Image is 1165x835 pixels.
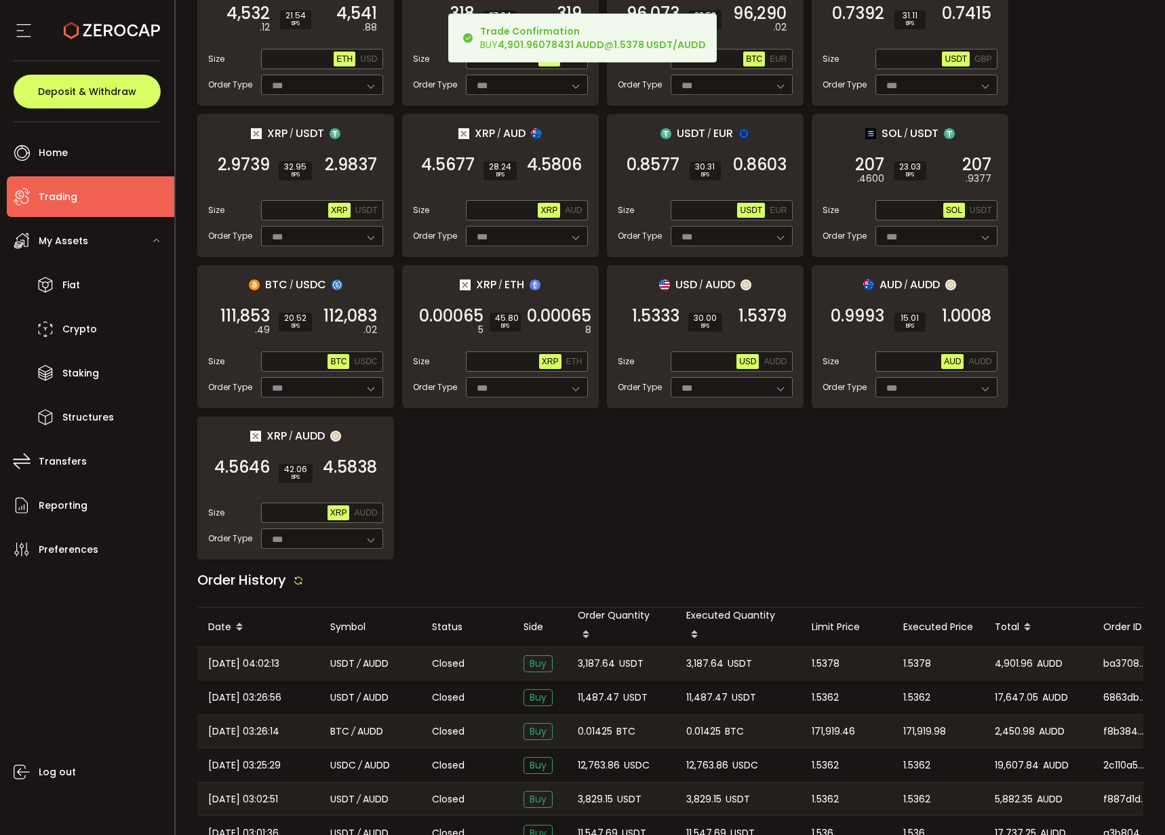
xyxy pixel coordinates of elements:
[699,279,703,291] em: /
[330,508,347,518] span: XRP
[524,791,553,808] span: Buy
[251,128,262,139] img: xrp_portfolio.png
[260,20,270,35] em: .12
[741,279,751,290] img: zuPXiwguUFiBOIQyqLOiXsnnNitlx7q4LCwEbLHADjIpTka+Lip0HH8D0VTrd02z+wEAAAAASUVORK5CYII=
[39,496,87,516] span: Reporting
[686,656,724,672] span: 3,187.64
[943,203,965,218] button: SOL
[686,690,728,705] span: 11,487.47
[618,79,662,91] span: Order Type
[531,128,542,139] img: aud_portfolio.svg
[62,275,80,295] span: Fiat
[617,792,641,807] span: USDT
[812,758,839,773] span: 1.5362
[823,79,867,91] span: Order Type
[675,608,801,646] div: Executed Quantity
[421,619,513,635] div: Status
[62,319,97,339] span: Crypto
[62,408,114,427] span: Structures
[733,7,787,20] span: 96,290
[332,279,342,290] img: usdc_portfolio.svg
[801,619,892,635] div: Limit Price
[450,7,475,20] span: 318
[944,357,961,366] span: AUD
[284,163,307,171] span: 32.95
[899,163,921,171] span: 23.03
[250,431,261,442] img: xrp_portfolio.png
[831,309,884,323] span: 0.9993
[357,724,383,739] span: AUDD
[903,792,930,807] span: 1.5362
[659,279,670,290] img: usd_portfolio.svg
[578,690,619,705] span: 11,487.47
[432,724,465,739] span: Closed
[62,364,99,383] span: Staking
[267,125,288,142] span: XRP
[900,20,920,28] i: BPS
[319,619,421,635] div: Symbol
[296,276,326,293] span: USDC
[995,758,1039,773] span: 19,607.84
[524,723,553,740] span: Buy
[208,355,224,368] span: Size
[354,508,377,518] span: AUDD
[39,540,98,560] span: Preferences
[330,758,356,773] span: USDC
[995,792,1033,807] span: 5,882.35
[962,158,991,172] span: 207
[358,758,362,773] em: /
[363,690,389,705] span: AUDD
[284,473,307,482] i: BPS
[524,689,553,706] span: Buy
[432,691,465,705] span: Closed
[578,758,620,773] span: 12,763.86
[208,204,224,216] span: Size
[705,276,735,293] span: AUDD
[285,20,306,28] i: BPS
[497,128,501,140] em: /
[823,53,839,65] span: Size
[1004,688,1165,835] iframe: Chat Widget
[995,724,1035,739] span: 2,450.98
[903,724,946,739] span: 171,919.98
[737,203,765,218] button: USDT
[432,758,465,773] span: Closed
[995,656,1033,672] span: 4,901.96
[513,619,567,635] div: Side
[972,52,994,66] button: GBP
[284,171,307,179] i: BPS
[413,381,457,393] span: Order Type
[289,430,293,442] em: /
[354,357,377,366] span: USDC
[480,24,580,38] b: Trade Confirmation
[476,276,496,293] span: XRP
[904,279,908,291] em: /
[357,792,361,807] em: /
[695,171,715,179] i: BPS
[330,656,355,672] span: USDT
[1103,657,1147,671] span: ba370819-a272-45c8-8b39-cb824baa23fe
[330,724,349,739] span: BTC
[498,279,502,291] em: /
[585,323,591,337] em: 8
[675,276,697,293] span: USD
[904,128,908,140] em: /
[557,7,582,20] span: 319
[527,158,582,172] span: 4.5806
[413,53,429,65] span: Size
[695,163,715,171] span: 30.31
[767,203,789,218] button: EUR
[761,354,789,369] button: AUDD
[290,128,294,140] em: /
[208,230,252,242] span: Order Type
[966,354,994,369] button: AUDD
[880,276,902,293] span: AUD
[618,355,634,368] span: Size
[330,690,355,705] span: USDT
[707,128,711,140] em: /
[495,314,515,322] span: 45.80
[413,204,429,216] span: Size
[284,322,307,330] i: BPS
[208,758,281,773] span: [DATE] 03:25:29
